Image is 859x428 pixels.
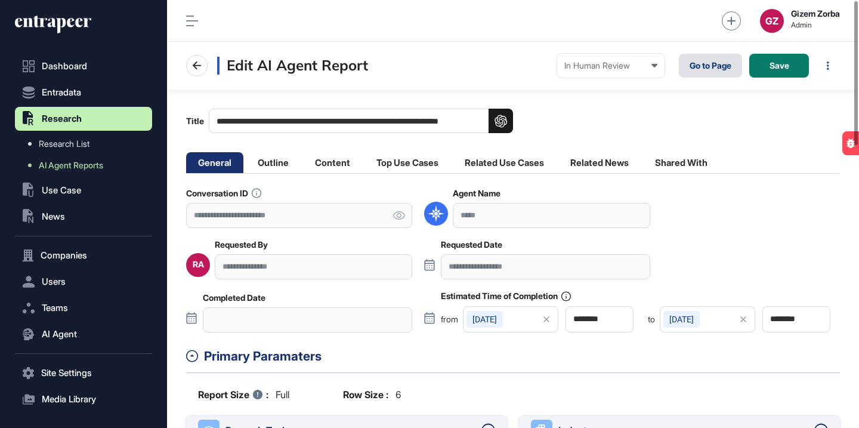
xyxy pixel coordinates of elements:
[15,205,152,229] button: News
[41,251,87,260] span: Companies
[15,244,152,267] button: Companies
[466,311,503,328] div: [DATE]
[770,61,789,70] span: Save
[303,152,362,173] li: Content
[41,368,92,378] span: Site Settings
[15,107,152,131] button: Research
[42,303,68,313] span: Teams
[343,387,401,402] div: 6
[663,311,700,328] div: [DATE]
[186,188,261,198] label: Conversation ID
[679,54,742,78] a: Go to Page
[441,315,458,324] span: from
[453,152,556,173] li: Related Use Cases
[39,161,103,170] span: AI Agent Reports
[564,61,657,70] div: In Human Review
[749,54,809,78] button: Save
[193,260,204,269] div: RA
[21,155,152,176] a: AI Agent Reports
[42,186,81,195] span: Use Case
[186,152,243,173] li: General
[15,270,152,294] button: Users
[643,152,719,173] li: Shared With
[791,21,840,29] span: Admin
[364,152,450,173] li: Top Use Cases
[15,178,152,202] button: Use Case
[15,387,152,411] button: Media Library
[203,293,265,303] label: Completed Date
[204,347,840,366] div: Primary Paramaters
[198,387,268,402] b: Report Size :
[15,296,152,320] button: Teams
[441,240,502,250] label: Requested Date
[246,152,301,173] li: Outline
[209,109,513,133] input: Title
[42,277,66,287] span: Users
[42,330,77,339] span: AI Agent
[558,152,641,173] li: Related News
[453,189,500,198] label: Agent Name
[15,54,152,78] a: Dashboard
[42,61,87,71] span: Dashboard
[186,109,513,133] label: Title
[215,240,268,250] label: Requested By
[39,139,89,149] span: Research List
[42,212,65,221] span: News
[343,387,388,402] b: Row Size :
[42,88,81,97] span: Entradata
[760,9,784,33] button: GZ
[21,133,152,155] a: Research List
[42,114,82,124] span: Research
[15,81,152,104] button: Entradata
[791,9,840,19] strong: Gizem Zorba
[217,57,368,75] h3: Edit AI Agent Report
[198,387,289,402] div: full
[648,315,655,324] span: to
[42,395,96,404] span: Media Library
[441,291,571,301] label: Estimated Time of Completion
[15,361,152,385] button: Site Settings
[15,322,152,346] button: AI Agent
